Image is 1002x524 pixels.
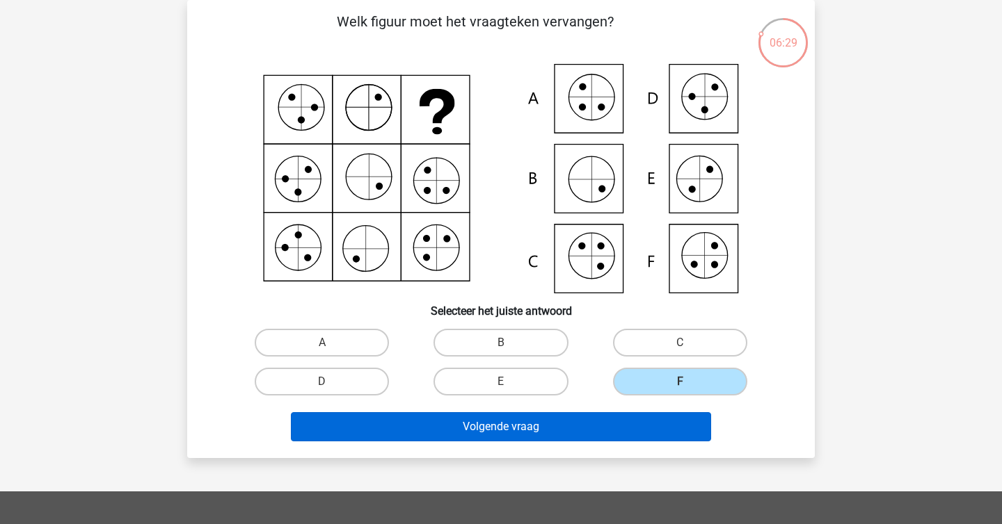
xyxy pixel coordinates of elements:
label: A [255,329,389,357]
label: B [434,329,568,357]
label: F [613,368,747,395]
p: Welk figuur moet het vraagteken vervangen? [209,11,740,53]
label: E [434,368,568,395]
h6: Selecteer het juiste antwoord [209,293,793,318]
label: D [255,368,389,395]
button: Volgende vraag [291,412,712,441]
div: 06:29 [757,17,809,51]
label: C [613,329,747,357]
